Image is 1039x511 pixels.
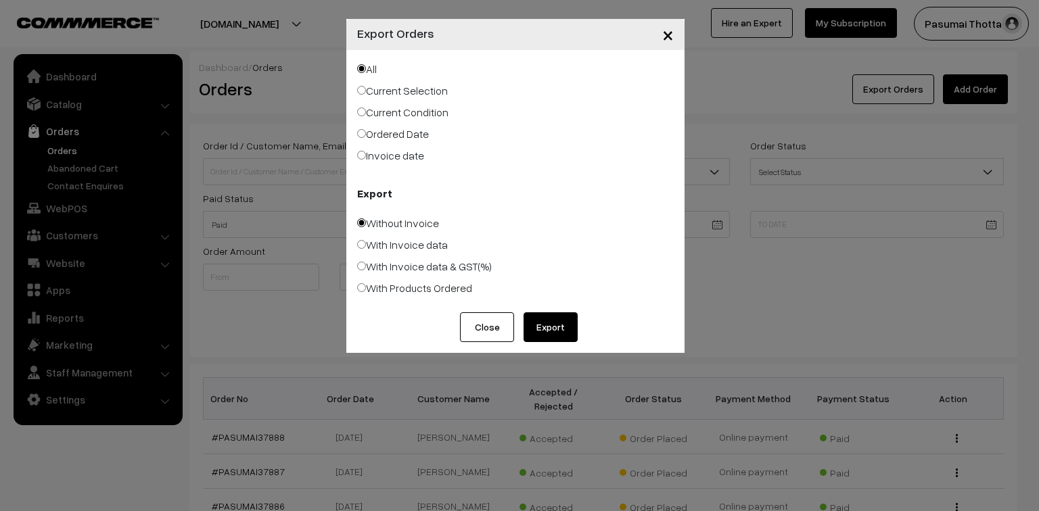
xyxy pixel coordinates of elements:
button: Export [524,312,578,342]
label: Without Invoice [357,215,439,231]
b: Export [357,185,392,201]
label: Current Selection [357,82,448,99]
input: Without Invoice [357,218,366,227]
input: With Invoice data & GST(%) [357,262,366,270]
label: Ordered Date [357,126,429,142]
input: All [357,64,366,73]
h4: Export Orders [357,24,434,43]
span: × [662,22,674,47]
label: With Products Ordered [357,280,472,296]
label: All [357,61,377,77]
button: Close [460,312,514,342]
input: Current Condition [357,107,366,116]
input: With Products Ordered [357,283,366,292]
label: Current Condition [357,104,448,120]
input: Current Selection [357,86,366,95]
label: With Invoice data [357,237,448,253]
button: Close [651,14,685,55]
label: Invoice date [357,147,424,164]
label: With Invoice data & GST(%) [357,258,492,274]
input: With Invoice data [357,240,366,249]
input: Invoice date [357,151,366,160]
input: Ordered Date [357,129,366,138]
